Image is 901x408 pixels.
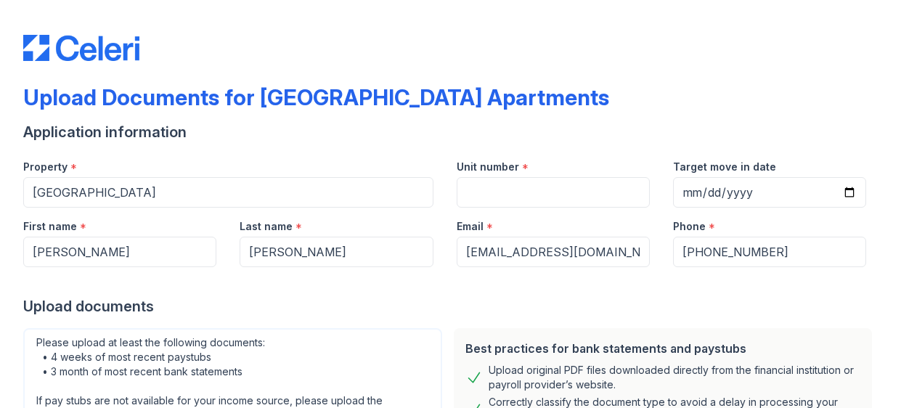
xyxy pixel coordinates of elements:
label: Unit number [457,160,519,174]
label: Last name [240,219,293,234]
div: Upload documents [23,296,878,317]
div: Best practices for bank statements and paystubs [465,340,861,357]
label: Phone [673,219,706,234]
label: Email [457,219,484,234]
img: CE_Logo_Blue-a8612792a0a2168367f1c8372b55b34899dd931a85d93a1a3d3e32e68fde9ad4.png [23,35,139,61]
label: First name [23,219,77,234]
div: Upload Documents for [GEOGRAPHIC_DATA] Apartments [23,84,609,110]
label: Property [23,160,68,174]
label: Target move in date [673,160,776,174]
div: Application information [23,122,878,142]
div: Upload original PDF files downloaded directly from the financial institution or payroll provider’... [489,363,861,392]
